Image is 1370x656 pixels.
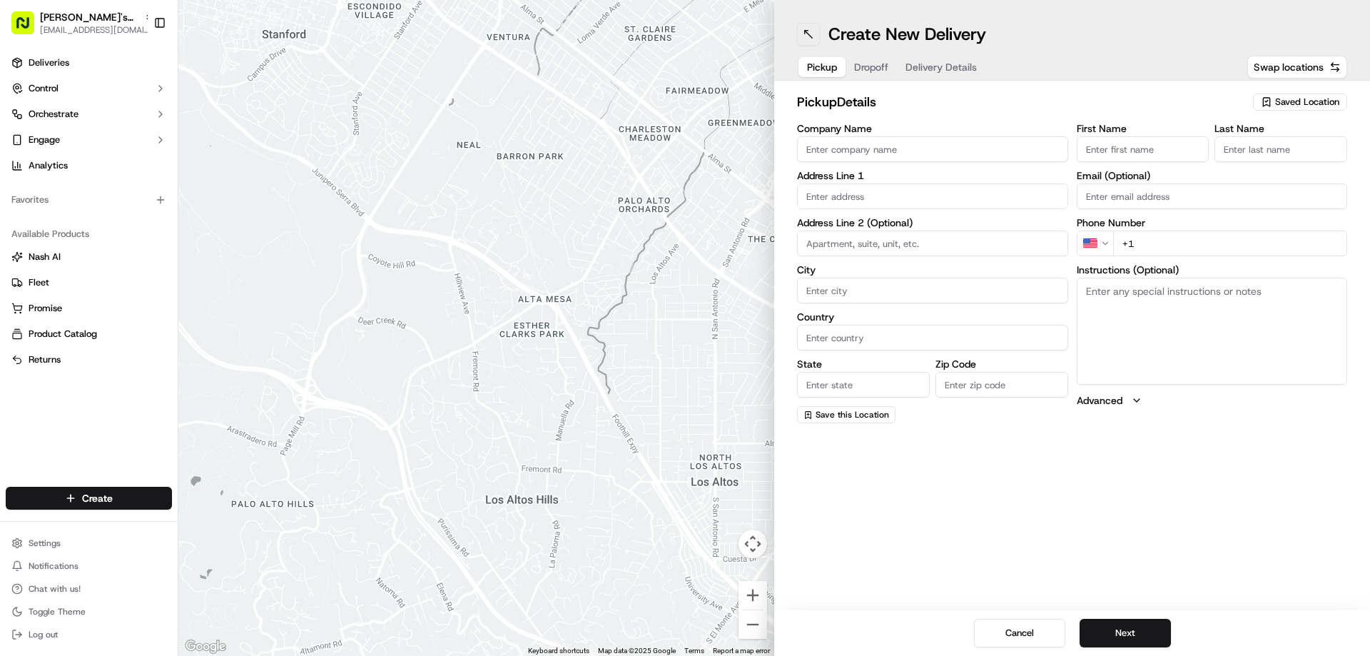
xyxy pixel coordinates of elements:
[1214,136,1347,162] input: Enter last name
[6,223,172,246] div: Available Products
[1077,123,1209,133] label: First Name
[101,353,173,365] a: Powered byPylon
[797,123,1068,133] label: Company Name
[6,556,172,576] button: Notifications
[6,602,172,622] button: Toggle Theme
[6,271,172,294] button: Fleet
[29,133,60,146] span: Engage
[854,60,888,74] span: Dropoff
[29,319,109,333] span: Knowledge Base
[1214,123,1347,133] label: Last Name
[11,328,166,340] a: Product Catalog
[135,319,229,333] span: API Documentation
[29,82,59,95] span: Control
[713,647,770,655] a: Report a map error
[11,276,166,289] a: Fleet
[14,14,43,43] img: Nash
[797,183,1068,209] input: Enter address
[6,487,172,510] button: Create
[1113,231,1348,256] input: Enter phone number
[739,610,767,639] button: Zoom out
[1077,265,1348,275] label: Instructions (Optional)
[797,312,1068,322] label: Country
[797,231,1068,256] input: Apartment, suite, unit, etc.
[6,323,172,345] button: Product Catalog
[807,60,837,74] span: Pickup
[528,646,589,656] button: Keyboard shortcuts
[40,24,154,36] button: [EMAIL_ADDRESS][DOMAIN_NAME]
[739,581,767,610] button: Zoom in
[29,538,61,549] span: Settings
[797,171,1068,181] label: Address Line 1
[6,297,172,320] button: Promise
[29,108,78,121] span: Orchestrate
[29,560,78,572] span: Notifications
[29,56,69,69] span: Deliveries
[797,218,1068,228] label: Address Line 2 (Optional)
[797,372,930,398] input: Enter state
[29,629,58,640] span: Log out
[797,325,1068,350] input: Enter country
[243,141,260,158] button: Start new chat
[797,265,1068,275] label: City
[118,221,123,233] span: •
[797,359,930,369] label: State
[1077,136,1209,162] input: Enter first name
[1077,183,1348,209] input: Enter email address
[9,313,115,339] a: 📗Knowledge Base
[935,359,1068,369] label: Zip Code
[1275,96,1339,109] span: Saved Location
[1077,171,1348,181] label: Email (Optional)
[684,647,704,655] a: Terms (opens in new tab)
[6,579,172,599] button: Chat with us!
[14,246,37,269] img: Operations Team
[29,353,61,366] span: Returns
[37,92,257,107] input: Got a question? Start typing here...
[14,136,40,162] img: 1736555255976-a54dd68f-1ca7-489b-9aae-adbdc363a1c4
[598,647,676,655] span: Map data ©2025 Google
[40,10,138,24] button: [PERSON_NAME]'s Fast Food - [GEOGRAPHIC_DATA]
[29,276,49,289] span: Fleet
[29,328,97,340] span: Product Catalog
[6,188,172,211] div: Favorites
[6,348,172,371] button: Returns
[30,136,56,162] img: 4920774857489_3d7f54699973ba98c624_72.jpg
[1247,56,1347,79] button: Swap locations
[1077,393,1122,408] label: Advanced
[182,637,229,656] a: Open this area in Google Maps (opens a new window)
[14,186,96,197] div: Past conversations
[29,302,62,315] span: Promise
[797,92,1244,112] h2: pickup Details
[1077,393,1348,408] button: Advanced
[6,6,148,40] button: [PERSON_NAME]'s Fast Food - [GEOGRAPHIC_DATA][EMAIL_ADDRESS][DOMAIN_NAME]
[6,533,172,553] button: Settings
[29,606,86,617] span: Toggle Theme
[797,278,1068,303] input: Enter city
[14,321,26,332] div: 📗
[1253,92,1347,112] button: Saved Location
[29,583,81,595] span: Chat with us!
[182,637,229,656] img: Google
[1080,619,1171,647] button: Next
[64,136,234,151] div: Start new chat
[128,260,157,271] span: 19 ago
[816,409,889,420] span: Save this Location
[14,57,260,80] p: Welcome 👋
[44,221,116,233] span: [PERSON_NAME]
[6,154,172,177] a: Analytics
[82,491,113,505] span: Create
[44,260,117,271] span: Operations Team
[64,151,196,162] div: We're available if you need us!
[29,251,61,263] span: Nash AI
[121,321,132,332] div: 💻
[6,128,172,151] button: Engage
[797,406,895,423] button: Save this Location
[739,530,767,558] button: Map camera controls
[11,353,166,366] a: Returns
[29,159,68,172] span: Analytics
[126,221,156,233] span: 20 ago
[14,208,37,231] img: Grace Nketiah
[828,23,986,46] h1: Create New Delivery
